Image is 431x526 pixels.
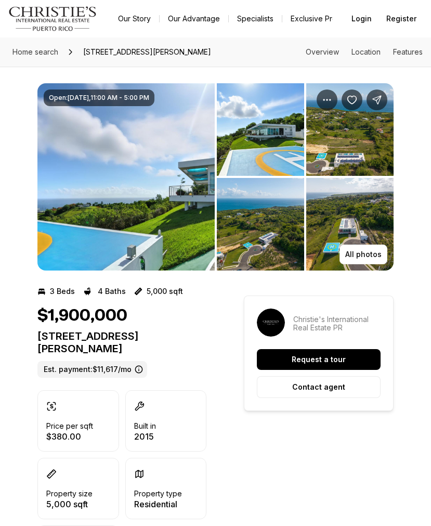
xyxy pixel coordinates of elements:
p: Request a tour [292,355,346,364]
div: Listing Photos [37,83,394,271]
a: Home search [8,44,62,60]
a: Our Story [110,11,159,26]
p: Residential [134,500,182,508]
button: Register [380,8,423,29]
a: Our Advantage [160,11,228,26]
a: Skip to: Overview [306,47,339,56]
span: Login [351,15,372,23]
a: Skip to: Features [393,47,423,56]
a: Specialists [229,11,282,26]
span: Home search [12,47,58,56]
button: Share Property: 485 SAN JOSÉ HILLS [367,89,387,110]
a: Skip to: Location [351,47,381,56]
p: Property type [134,490,182,498]
button: 4 Baths [83,283,126,300]
a: Exclusive Properties [282,11,369,26]
p: All photos [345,250,382,259]
span: [STREET_ADDRESS][PERSON_NAME] [79,44,215,60]
li: 1 of 16 [37,83,215,271]
button: Save Property: 485 SAN JOSÉ HILLS [342,89,362,110]
button: View image gallery [217,178,304,271]
button: View image gallery [306,83,394,176]
label: Est. payment: $11,617/mo [37,361,147,378]
p: 3 Beds [50,287,75,296]
button: Contact agent [257,376,381,398]
button: Login [345,8,378,29]
button: Property options [317,89,337,110]
p: Property size [46,490,93,498]
button: All photos [339,245,387,264]
button: View image gallery [306,178,394,271]
nav: Page section menu [306,48,423,56]
button: Request a tour [257,349,381,370]
p: Built in [134,422,156,430]
p: [STREET_ADDRESS][PERSON_NAME] [37,330,206,355]
p: $380.00 [46,432,93,441]
span: Register [386,15,416,23]
button: View image gallery [37,83,215,271]
h1: $1,900,000 [37,306,127,326]
p: 5,000 sqft [46,500,93,508]
li: 2 of 16 [217,83,394,271]
span: Open: [DATE] , 11:00 AM - 5:00 PM [49,94,149,102]
button: View image gallery [217,83,304,176]
img: logo [8,6,97,31]
p: 5,000 sqft [147,287,183,296]
p: Contact agent [292,383,345,391]
p: Christie's International Real Estate PR [293,315,381,332]
p: Price per sqft [46,422,93,430]
p: 4 Baths [98,287,126,296]
p: 2015 [134,432,156,441]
